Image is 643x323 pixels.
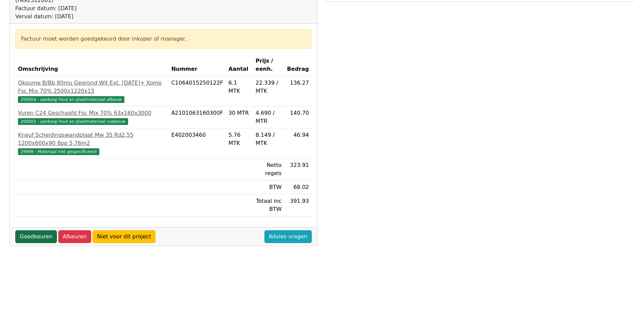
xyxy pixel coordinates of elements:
[284,128,312,158] td: 46.94
[15,13,312,21] div: Verval datum: [DATE]
[15,54,168,76] th: Omschrijving
[18,148,99,155] span: 29999 - Materiaal niet gespecificeerd
[253,158,284,180] td: Netto regels
[168,128,226,158] td: E402003460
[256,109,282,125] div: 4.690 / MTR
[168,54,226,76] th: Nummer
[15,230,57,243] a: Goedkeuren
[264,230,312,243] a: Advies vragen
[18,96,124,103] span: 200504 - aankoop hout en plaatmateriaal afbouw
[256,131,282,147] div: 8.149 / MTK
[58,230,91,243] a: Afkeuren
[18,109,166,117] div: Vuren C24 Geschaafd Fsc Mix 70% 63x160x3000
[253,194,284,216] td: Totaal inc BTW
[21,35,306,43] div: Factuur moet worden goedgekeurd door inkoper of manager.
[284,76,312,106] td: 136.27
[228,131,250,147] div: 5.76 MTK
[18,79,166,95] div: Okoume B/Bb 80mu Gegrond Wit Ext. [DATE]+ Komo Fsc Mix 70% 2500x1220x15
[168,106,226,128] td: A2101063160300F
[18,109,166,125] a: Vuren C24 Geschaafd Fsc Mix 70% 63x160x3000200503 - aankoop hout en plaatmateriaal ruwbouw
[284,180,312,194] td: 68.02
[168,76,226,106] td: C1064015250122F
[228,109,250,117] div: 30 MTR
[253,54,284,76] th: Prijs / eenh.
[93,230,156,243] a: Niet voor dit project
[284,106,312,128] td: 140.70
[228,79,250,95] div: 6.1 MTK
[18,118,128,125] span: 200503 - aankoop hout en plaatmateriaal ruwbouw
[15,4,312,13] div: Factuur datum: [DATE]
[284,194,312,216] td: 391.93
[18,131,166,155] a: Knauf Scheidingswandplaat Mw 35 Rd2,55 1200x600x90 8pp 5,76m229999 - Materiaal niet gespecificeerd
[284,54,312,76] th: Bedrag
[18,79,166,103] a: Okoume B/Bb 80mu Gegrond Wit Ext. [DATE]+ Komo Fsc Mix 70% 2500x1220x15200504 - aankoop hout en p...
[226,54,253,76] th: Aantal
[253,180,284,194] td: BTW
[256,79,282,95] div: 22.339 / MTK
[18,131,166,147] div: Knauf Scheidingswandplaat Mw 35 Rd2,55 1200x600x90 8pp 5,76m2
[284,158,312,180] td: 323.91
